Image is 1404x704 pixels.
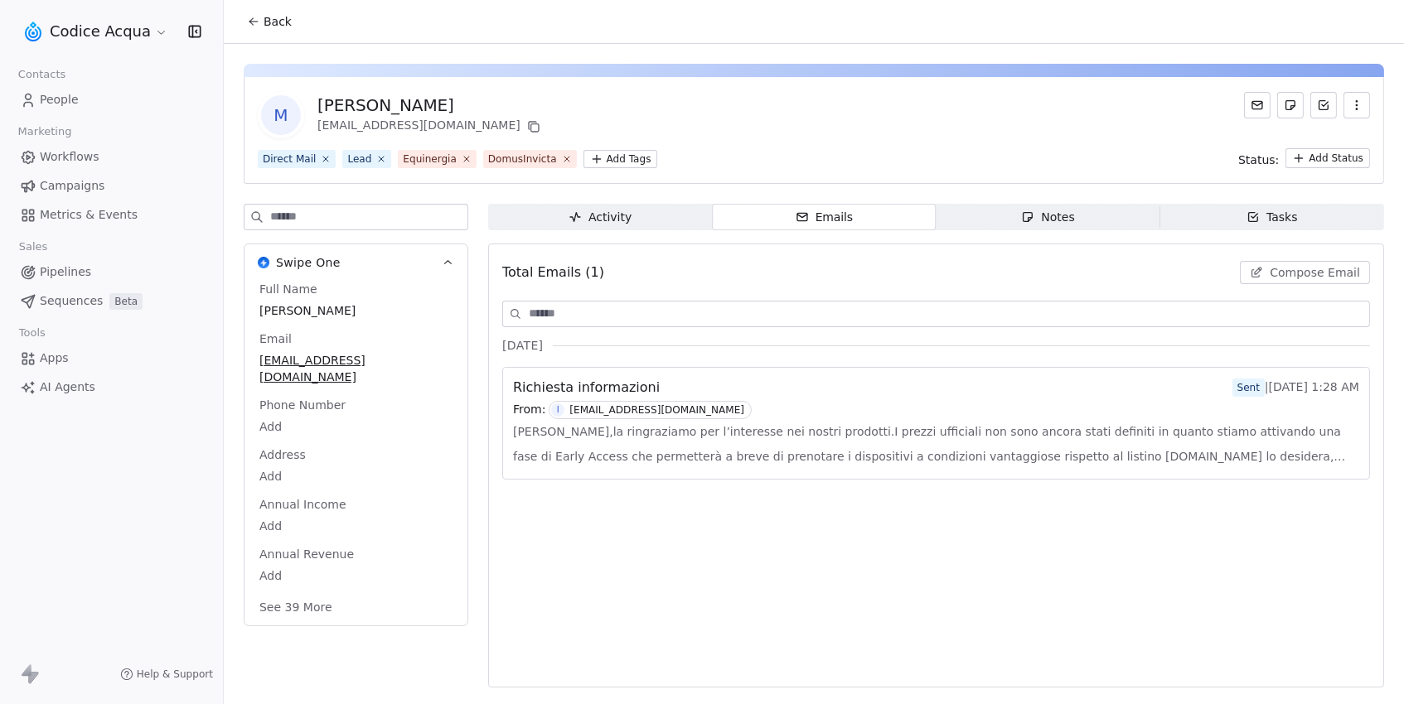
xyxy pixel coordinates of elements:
span: Metrics & Events [40,206,138,224]
span: People [40,91,79,108]
a: Campaigns [13,172,210,200]
span: M [261,95,301,135]
div: Lead [347,152,371,166]
span: From: [513,401,545,419]
span: Codice Acqua [50,21,151,42]
span: Address [256,446,309,463]
div: [EMAIL_ADDRESS][DOMAIN_NAME] [569,404,744,416]
div: [EMAIL_ADDRESS][DOMAIN_NAME] [317,117,544,137]
span: Total Emails (1) [502,263,604,282]
img: Swipe One [258,257,269,268]
span: Help & Support [137,668,213,681]
span: Status: [1238,152,1279,168]
div: I [557,403,559,417]
a: Apps [13,345,210,372]
img: logo.png [23,22,43,41]
button: Add Status [1285,148,1370,168]
a: Help & Support [120,668,213,681]
span: Phone Number [256,397,349,413]
span: Sequences [40,292,103,310]
span: Campaigns [40,177,104,195]
a: Pipelines [13,258,210,286]
span: Add [259,518,453,534]
span: AI Agents [40,379,95,396]
div: Sent [1237,379,1260,396]
button: Codice Acqua [20,17,172,46]
div: Notes [1021,209,1074,226]
span: Apps [40,350,69,367]
a: SequencesBeta [13,287,210,315]
span: Add [259,418,453,435]
a: AI Agents [13,374,210,401]
div: Equinergia [403,152,456,166]
span: Pipelines [40,263,91,281]
span: Full Name [256,281,321,297]
span: Annual Revenue [256,546,357,562]
div: [PERSON_NAME] [317,94,544,117]
span: Contacts [11,62,73,87]
span: Annual Income [256,496,350,513]
span: Back [264,13,292,30]
span: Tools [12,321,52,345]
span: Add [259,468,453,485]
div: Swipe OneSwipe One [244,281,467,625]
span: Marketing [11,119,79,144]
div: Activity [569,209,632,226]
span: [PERSON_NAME],la ringraziamo per l’interesse nei nostri prodotti.I prezzi ufficiali non sono anco... [513,419,1359,469]
span: [PERSON_NAME] [259,302,453,319]
span: [EMAIL_ADDRESS][DOMAIN_NAME] [259,352,453,385]
span: | [DATE] 1:28 AM [1232,379,1359,397]
a: Workflows [13,143,210,171]
button: Back [237,7,302,36]
span: Compose Email [1270,264,1360,281]
span: Sales [12,234,55,259]
span: Add [259,567,453,584]
button: Add Tags [583,150,658,168]
a: People [13,86,210,113]
button: See 39 More [249,592,342,622]
span: Richiesta informazioni [513,378,660,398]
div: Tasks [1247,209,1298,226]
span: Email [256,330,295,347]
span: [DATE] [502,337,543,354]
div: Direct Mail [263,152,316,166]
span: Swipe One [276,254,341,271]
span: Workflows [40,148,99,166]
a: Metrics & Events [13,201,210,229]
button: Swipe OneSwipe One [244,244,467,281]
span: Beta [109,293,143,310]
button: Compose Email [1240,261,1370,284]
div: DomusInvicta [488,152,557,166]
